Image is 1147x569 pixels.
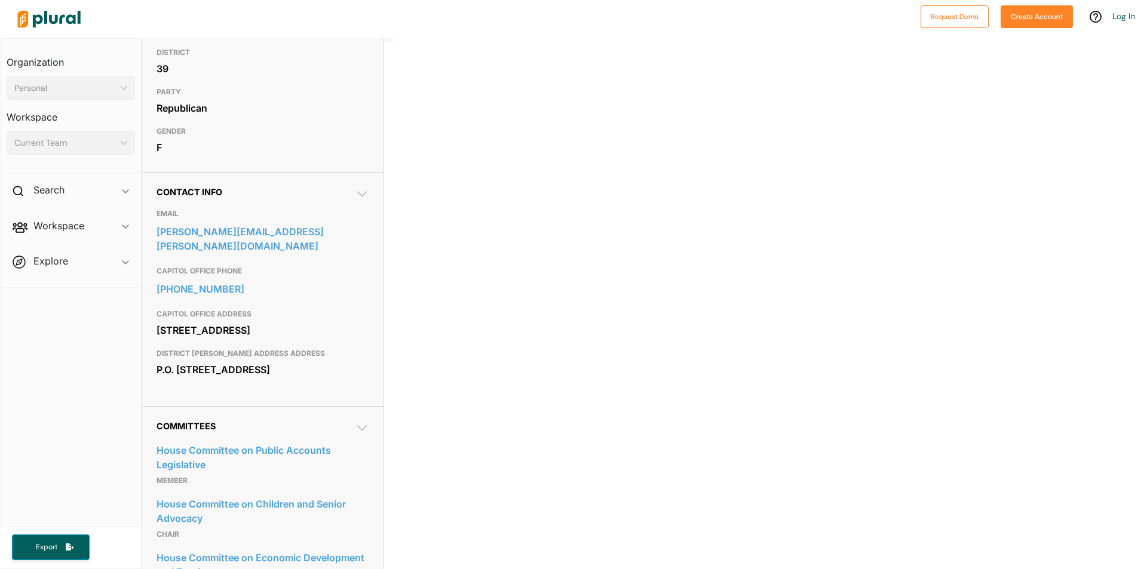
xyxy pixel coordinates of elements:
[157,207,369,221] h3: EMAIL
[157,187,222,197] span: Contact Info
[12,534,90,560] button: Export
[157,60,369,78] div: 39
[157,441,369,473] a: House Committee on Public Accounts Legislative
[157,361,369,379] div: P.O. [STREET_ADDRESS]
[157,264,369,278] h3: CAPITOL OFFICE PHONE
[921,10,989,22] a: Request Demo
[157,307,369,321] h3: CAPITOL OFFICE ADDRESS
[7,45,135,71] h3: Organization
[157,45,369,60] h3: DISTRICT
[157,421,216,431] span: Committees
[27,542,66,552] span: Export
[14,137,115,149] div: Current Team
[157,124,369,139] h3: GENDER
[7,100,135,126] h3: Workspace
[157,495,369,527] a: House Committee on Children and Senior Advocacy
[157,85,369,99] h3: PARTY
[157,99,369,117] div: Republican
[157,321,369,339] div: [STREET_ADDRESS]
[33,183,65,196] h2: Search
[157,223,369,255] a: [PERSON_NAME][EMAIL_ADDRESS][PERSON_NAME][DOMAIN_NAME]
[157,527,369,542] p: Chair
[14,82,115,94] div: Personal
[1001,10,1073,22] a: Create Account
[1112,11,1135,21] a: Log In
[157,473,369,488] p: Member
[921,5,989,28] button: Request Demo
[157,346,369,361] h3: DISTRICT [PERSON_NAME] ADDRESS ADDRESS
[157,139,369,156] div: F
[1001,5,1073,28] button: Create Account
[157,280,369,298] a: [PHONE_NUMBER]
